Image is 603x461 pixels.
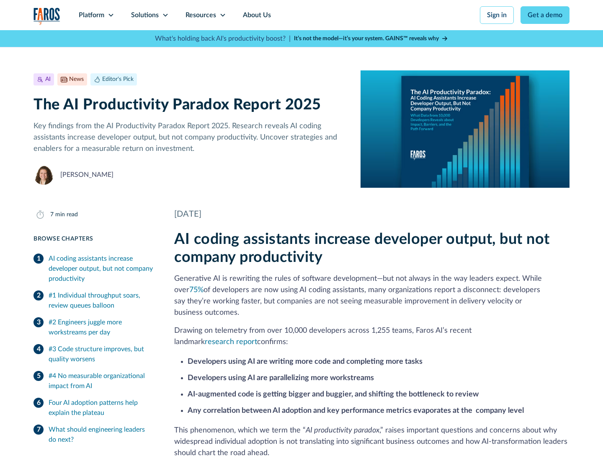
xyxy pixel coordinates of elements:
[205,338,257,346] a: research report
[306,427,379,434] em: AI productivity paradox
[45,75,51,84] div: AI
[188,407,524,414] strong: Any correlation between AI adoption and key performance metrics evaporates at the company level
[189,286,204,294] a: 75%
[60,170,113,180] div: [PERSON_NAME]
[49,371,154,391] div: #4 No measurable organizational impact from AI
[155,34,291,44] p: What's holding back AI's productivity boost? |
[33,341,154,368] a: #3 Code structure improves, but quality worsens
[33,8,60,25] a: home
[33,250,154,287] a: AI coding assistants increase developer output, but not company productivity
[49,344,154,364] div: #3 Code structure improves, but quality worsens
[294,36,439,41] strong: It’s not the model—it’s your system. GAINS™ reveals why
[33,8,60,25] img: Logo of the analytics and reporting company Faros.
[69,75,84,84] div: News
[79,10,104,20] div: Platform
[174,273,569,319] p: Generative AI is rewriting the rules of software development—but not always in the way leaders ex...
[174,208,569,220] div: [DATE]
[33,421,154,448] a: What should engineering leaders do next?
[188,358,423,365] strong: Developers using AI are writing more code and completing more tasks
[480,6,514,24] a: Sign in
[188,374,374,382] strong: Developers using AI are parallelizing more workstreams
[49,317,154,337] div: #2 Engineers juggle more workstreams per day
[521,6,569,24] a: Get a demo
[33,121,347,155] p: Key findings from the AI Productivity Paradox Report 2025. Research reveals AI coding assistants ...
[131,10,159,20] div: Solutions
[102,75,134,84] div: Editor's Pick
[174,425,569,459] p: This phenomenon, which we term the “ ,” raises important questions and concerns about why widespr...
[49,254,154,284] div: AI coding assistants increase developer output, but not company productivity
[49,290,154,311] div: #1 Individual throughput soars, review queues balloon
[49,425,154,445] div: What should engineering leaders do next?
[33,165,54,185] img: Neely Dunlap
[174,230,569,267] h2: AI coding assistants increase developer output, but not company productivity
[55,210,78,219] div: min read
[33,394,154,421] a: Four AI adoption patterns help explain the plateau
[361,70,569,188] img: A report cover on a blue background. The cover reads:The AI Productivity Paradox: AI Coding Assis...
[33,368,154,394] a: #4 No measurable organizational impact from AI
[33,235,154,243] div: Browse Chapters
[33,287,154,314] a: #1 Individual throughput soars, review queues balloon
[294,34,448,43] a: It’s not the model—it’s your system. GAINS™ reveals why
[50,210,54,219] div: 7
[33,314,154,341] a: #2 Engineers juggle more workstreams per day
[33,96,347,114] h1: The AI Productivity Paradox Report 2025
[188,391,479,398] strong: AI-augmented code is getting bigger and buggier, and shifting the bottleneck to review
[49,398,154,418] div: Four AI adoption patterns help explain the plateau
[174,325,569,348] p: Drawing on telemetry from over 10,000 developers across 1,255 teams, Faros AI’s recent landmark c...
[186,10,216,20] div: Resources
